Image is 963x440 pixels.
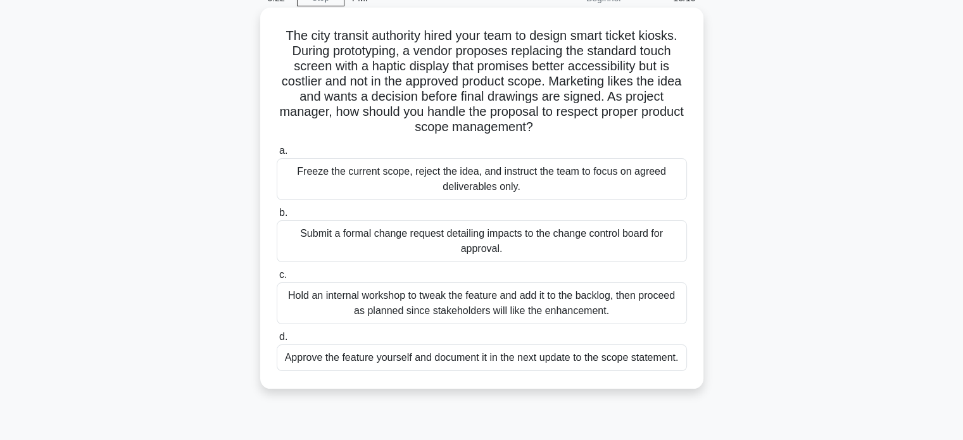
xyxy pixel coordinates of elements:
[279,145,287,156] span: a.
[279,207,287,218] span: b.
[275,28,688,135] h5: The city transit authority hired your team to design smart ticket kiosks. During prototyping, a v...
[277,282,687,324] div: Hold an internal workshop to tweak the feature and add it to the backlog, then proceed as planned...
[277,220,687,262] div: Submit a formal change request detailing impacts to the change control board for approval.
[277,158,687,200] div: Freeze the current scope, reject the idea, and instruct the team to focus on agreed deliverables ...
[279,269,287,280] span: c.
[279,331,287,342] span: d.
[277,344,687,371] div: Approve the feature yourself and document it in the next update to the scope statement.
